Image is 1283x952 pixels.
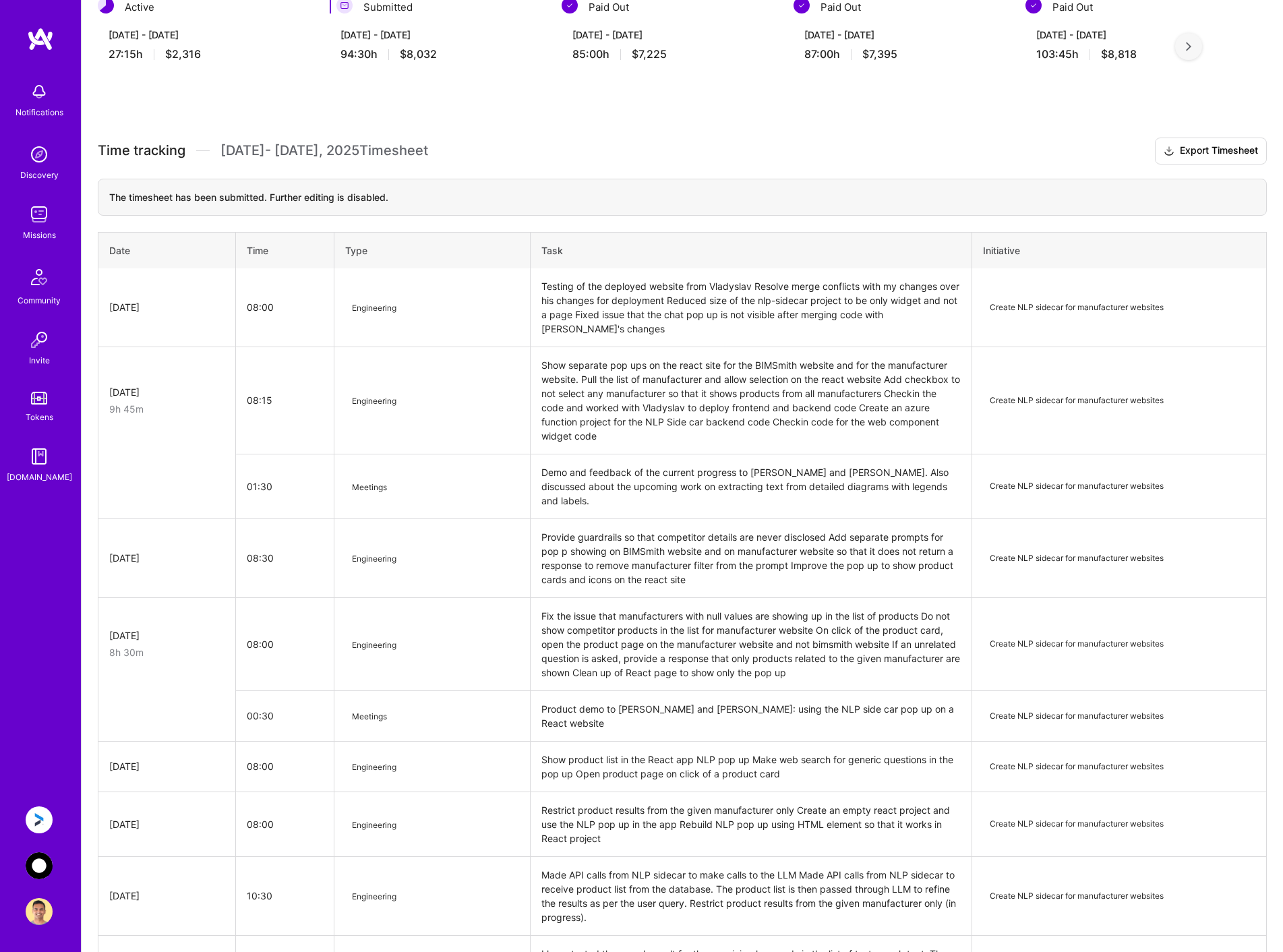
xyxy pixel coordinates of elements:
[340,28,535,42] div: [DATE] - [DATE]
[345,392,403,410] span: Engineering
[109,402,225,416] div: 9h 45m
[983,634,1170,653] span: Create NLP sidecar for manufacturer websites
[1101,47,1137,61] span: $8,818
[983,707,1170,725] span: Create NLP sidecar for manufacturer websites
[632,47,667,61] span: $7,225
[26,326,53,353] img: Invite
[1186,42,1191,51] img: right
[572,47,767,61] div: 85:00 h
[109,628,225,643] div: [DATE]
[530,597,972,690] td: Fix the issue that manufacturers with null values are showing up in the list of products Do not s...
[20,168,59,182] div: Discovery
[804,47,998,61] div: 87:00 h
[235,232,334,268] th: Time
[345,636,403,654] span: Engineering
[334,232,530,268] th: Type
[804,28,998,42] div: [DATE] - [DATE]
[530,268,972,347] td: Testing of the deployed website from Vladyslav Resolve merge conflicts with my changes over his c...
[109,817,225,831] div: [DATE]
[109,551,225,565] div: [DATE]
[235,690,334,741] td: 00:30
[98,179,1267,216] div: The timesheet has been submitted. Further editing is disabled.
[22,852,56,879] a: AnyTeam: Team for AI-Powered Sales Platform
[7,470,72,484] div: [DOMAIN_NAME]
[1164,144,1174,158] i: icon Download
[530,792,972,856] td: Restrict product results from the given manufacturer only Create an empty react project and use t...
[26,78,53,105] img: bell
[345,887,403,905] span: Engineering
[98,232,236,268] th: Date
[27,27,54,51] img: logo
[165,47,201,61] span: $2,316
[22,898,56,925] a: User Avatar
[530,690,972,741] td: Product demo to [PERSON_NAME] and [PERSON_NAME]: using the NLP side car pop up on a React website
[26,141,53,168] img: discovery
[235,792,334,856] td: 08:00
[109,47,303,61] div: 27:15 h
[530,741,972,792] td: Show product list in the React app NLP pop up Make web search for generic questions in the pop up...
[972,232,1267,268] th: Initiative
[340,47,535,61] div: 94:30 h
[530,856,972,935] td: Made API calls from NLP sidecar to make calls to the LLM Made API calls from NLP sidecar to recei...
[29,353,50,367] div: Invite
[26,201,53,228] img: teamwork
[235,347,334,454] td: 08:15
[345,549,403,568] span: Engineering
[345,758,403,776] span: Engineering
[983,477,1170,496] span: Create NLP sidecar for manufacturer websites
[109,28,303,42] div: [DATE] - [DATE]
[235,268,334,347] td: 08:00
[109,645,225,659] div: 8h 30m
[530,518,972,597] td: Provide guardrails so that competitor details are never disclosed Add separate prompts for pop p ...
[345,299,403,317] span: Engineering
[26,852,53,879] img: AnyTeam: Team for AI-Powered Sales Platform
[235,741,334,792] td: 08:00
[983,391,1170,410] span: Create NLP sidecar for manufacturer websites
[572,28,767,42] div: [DATE] - [DATE]
[345,478,394,496] span: Meetings
[862,47,897,61] span: $7,395
[31,392,47,405] img: tokens
[235,856,334,935] td: 10:30
[235,518,334,597] td: 08:30
[109,759,225,773] div: [DATE]
[530,232,972,268] th: Task
[345,816,403,834] span: Engineering
[1155,138,1267,165] button: Export Timesheet
[1036,47,1230,61] div: 103:45 h
[220,142,428,159] span: [DATE] - [DATE] , 2025 Timesheet
[530,454,972,518] td: Demo and feedback of the current progress to [PERSON_NAME] and [PERSON_NAME]. Also discussed abou...
[109,385,225,399] div: [DATE]
[983,814,1170,833] span: Create NLP sidecar for manufacturer websites
[109,300,225,314] div: [DATE]
[983,298,1170,317] span: Create NLP sidecar for manufacturer websites
[530,347,972,454] td: Show separate pop ups on the react site for the BIMSmith website and for the manufacturer website...
[26,410,53,424] div: Tokens
[22,806,56,833] a: Anguleris: BIMsmart AI MVP
[1036,28,1230,42] div: [DATE] - [DATE]
[26,443,53,470] img: guide book
[18,293,61,307] div: Community
[23,228,56,242] div: Missions
[109,889,225,903] div: [DATE]
[235,597,334,690] td: 08:00
[23,261,55,293] img: Community
[983,757,1170,776] span: Create NLP sidecar for manufacturer websites
[235,454,334,518] td: 01:30
[26,806,53,833] img: Anguleris: BIMsmart AI MVP
[983,549,1170,568] span: Create NLP sidecar for manufacturer websites
[16,105,63,119] div: Notifications
[400,47,437,61] span: $8,032
[345,707,394,725] span: Meetings
[98,142,185,159] span: Time tracking
[983,887,1170,905] span: Create NLP sidecar for manufacturer websites
[26,898,53,925] img: User Avatar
